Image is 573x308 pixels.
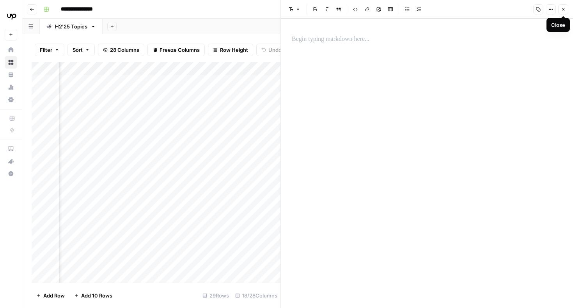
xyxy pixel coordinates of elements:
div: H2'25 Topics [55,23,87,30]
button: Sort [67,44,95,56]
a: Your Data [5,69,17,81]
button: Filter [35,44,64,56]
a: Settings [5,93,17,106]
button: What's new? [5,155,17,167]
a: Home [5,44,17,56]
a: H2'25 Topics [40,19,103,34]
img: Upwork Logo [5,9,19,23]
span: Add 10 Rows [81,292,112,299]
div: What's new? [5,155,17,167]
span: Freeze Columns [160,46,200,54]
button: Add 10 Rows [69,289,117,302]
div: 18/28 Columns [232,289,280,302]
span: Row Height [220,46,248,54]
div: 29 Rows [199,289,232,302]
button: Undo [256,44,287,56]
button: Freeze Columns [147,44,205,56]
span: Undo [268,46,282,54]
button: Help + Support [5,167,17,180]
button: Add Row [32,289,69,302]
a: Usage [5,81,17,93]
div: Close [551,21,565,29]
button: 28 Columns [98,44,144,56]
span: Sort [73,46,83,54]
span: Filter [40,46,52,54]
span: Add Row [43,292,65,299]
button: Workspace: Upwork [5,6,17,26]
a: AirOps Academy [5,143,17,155]
span: 28 Columns [110,46,139,54]
button: Row Height [208,44,253,56]
a: Browse [5,56,17,69]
